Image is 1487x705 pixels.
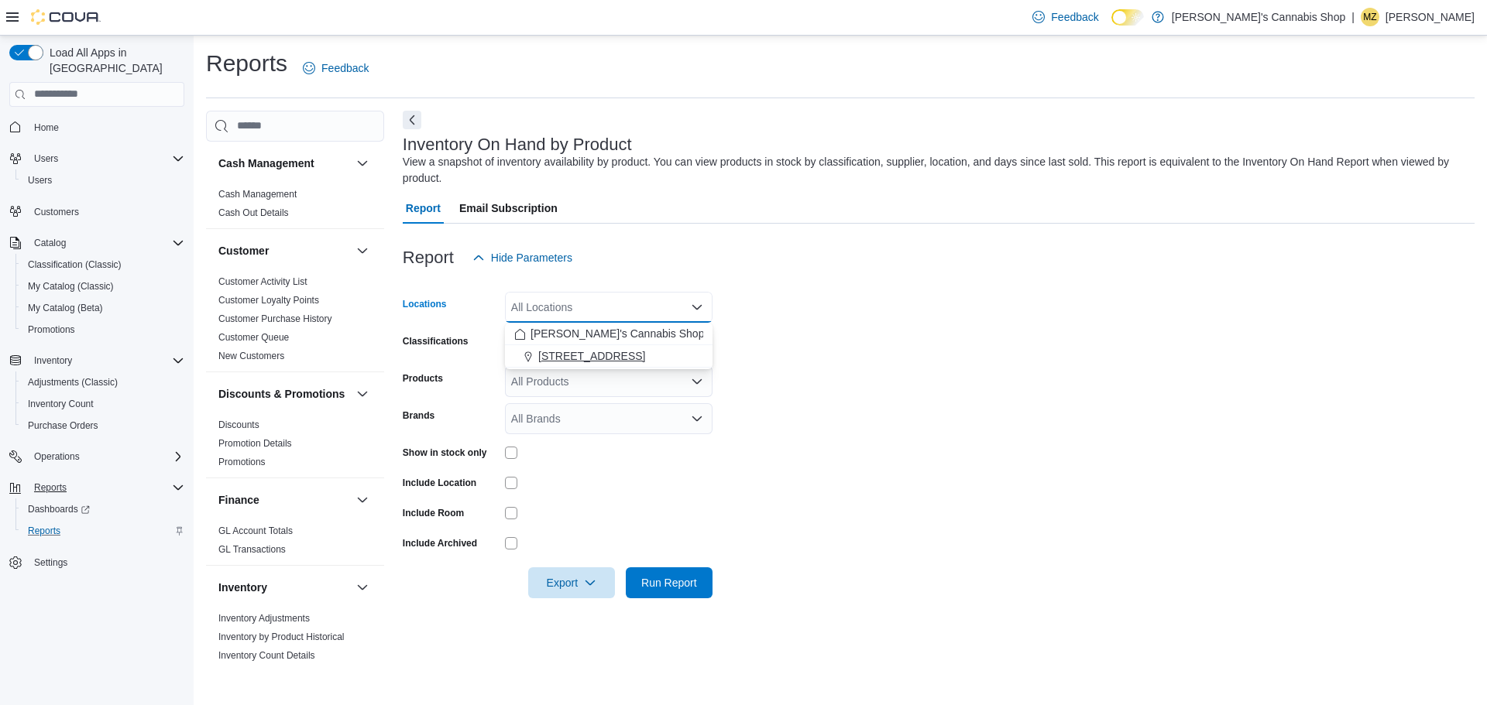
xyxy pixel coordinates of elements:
[218,156,350,171] button: Cash Management
[403,135,632,154] h3: Inventory On Hand by Product
[206,416,384,477] div: Discounts & Promotions
[641,575,697,590] span: Run Report
[403,154,1467,187] div: View a snapshot of inventory availability by product. You can view products in stock by classific...
[218,649,315,662] span: Inventory Count Details
[15,297,191,319] button: My Catalog (Beta)
[218,351,284,361] a: New Customers
[218,350,284,362] span: New Customers
[218,294,319,306] span: Customer Loyalty Points
[22,416,105,435] a: Purchase Orders
[3,148,191,169] button: Users
[505,345,713,368] button: [STREET_ADDRESS]
[218,580,267,595] h3: Inventory
[28,419,98,432] span: Purchase Orders
[218,419,259,431] span: Discounts
[22,255,184,274] span: Classification (Classic)
[34,152,58,165] span: Users
[22,171,58,190] a: Users
[28,302,103,314] span: My Catalog (Beta)
[15,415,191,436] button: Purchase Orders
[28,553,184,572] span: Settings
[22,416,184,435] span: Purchase Orders
[218,543,286,556] span: GL Transactions
[28,503,90,515] span: Dashboards
[28,234,184,252] span: Catalog
[22,320,184,339] span: Promotions
[218,525,293,536] a: GL Account Totals
[15,371,191,393] button: Adjustments (Classic)
[218,276,307,287] a: Customer Activity List
[1111,9,1144,26] input: Dark Mode
[31,9,101,25] img: Cova
[505,323,713,345] button: [PERSON_NAME]'s Cannabis Shop
[34,354,72,367] span: Inventory
[22,500,184,518] span: Dashboards
[528,567,615,598] button: Export
[28,525,60,537] span: Reports
[1363,8,1376,26] span: MZ
[28,376,118,388] span: Adjustments (Classic)
[3,232,191,254] button: Catalog
[218,156,314,171] h3: Cash Management
[218,386,350,402] button: Discounts & Promotions
[28,478,184,497] span: Reports
[218,386,345,402] h3: Discounts & Promotions
[691,301,703,313] button: Close list of options
[1172,8,1345,26] p: [PERSON_NAME]'s Cannabis Shop
[403,298,447,310] label: Locations
[403,248,454,267] h3: Report
[1361,8,1379,26] div: Michelle Zuniga
[3,477,191,498] button: Reports
[218,525,293,537] span: GL Account Totals
[28,118,184,137] span: Home
[218,492,259,508] h3: Finance
[403,111,421,129] button: Next
[537,567,606,598] span: Export
[22,299,109,317] a: My Catalog (Beta)
[218,438,292,449] a: Promotion Details
[218,612,310,625] span: Inventory Adjustments
[22,277,120,296] a: My Catalog (Classic)
[15,498,191,520] a: Dashboards
[353,578,372,597] button: Inventory
[34,450,80,463] span: Operations
[22,255,128,274] a: Classification (Classic)
[22,299,184,317] span: My Catalog (Beta)
[22,500,96,518] a: Dashboards
[218,580,350,595] button: Inventory
[218,243,269,258] h3: Customer
[531,326,704,341] span: [PERSON_NAME]'s Cannabis Shop
[218,631,345,643] span: Inventory by Product Historical
[626,567,713,598] button: Run Report
[28,447,184,466] span: Operations
[353,241,372,260] button: Customer
[28,280,114,293] span: My Catalog (Classic)
[15,254,191,275] button: Classification (Classic)
[691,412,703,425] button: Open list of options
[28,149,64,168] button: Users
[218,669,348,679] a: Inventory On Hand by Package
[218,275,307,288] span: Customer Activity List
[218,313,332,325] span: Customer Purchase History
[15,520,191,542] button: Reports
[218,419,259,430] a: Discounts
[9,110,184,614] nav: Complex example
[691,375,703,388] button: Open list of options
[218,437,292,450] span: Promotion Details
[28,553,74,572] a: Settings
[3,446,191,467] button: Operations
[22,320,81,339] a: Promotions
[206,272,384,371] div: Customer
[353,385,372,403] button: Discounts & Promotions
[28,149,184,168] span: Users
[218,544,286,555] a: GL Transactions
[22,373,184,392] span: Adjustments (Classic)
[218,332,289,343] a: Customer Queue
[3,350,191,371] button: Inventory
[34,206,79,218] span: Customers
[3,551,191,573] button: Settings
[297,53,375,84] a: Feedback
[403,507,464,519] label: Include Room
[459,193,558,224] span: Email Subscription
[1351,8,1355,26] p: |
